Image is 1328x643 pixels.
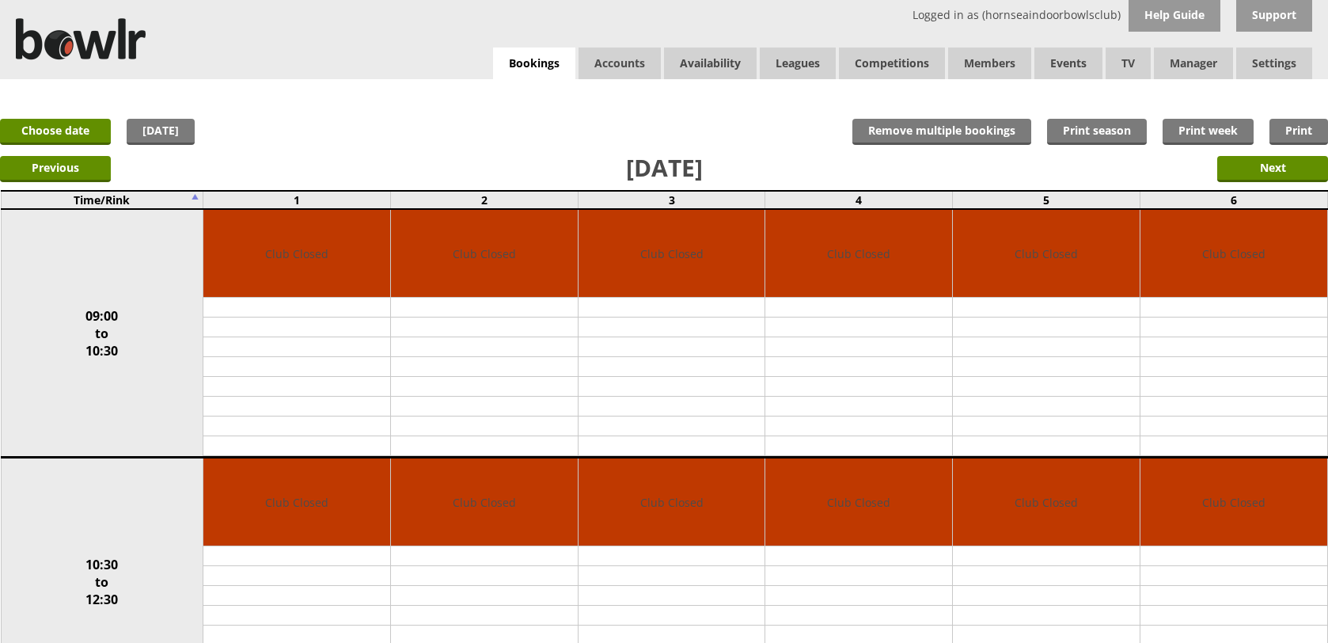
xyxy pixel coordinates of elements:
[852,119,1031,145] input: Remove multiple bookings
[203,210,390,298] td: Club Closed
[953,191,1140,209] td: 5
[765,458,952,546] td: Club Closed
[1154,48,1233,79] span: Manager
[391,458,578,546] td: Club Closed
[1140,191,1327,209] td: 6
[953,210,1140,298] td: Club Closed
[1140,210,1327,298] td: Club Closed
[391,210,578,298] td: Club Closed
[1047,119,1147,145] a: Print season
[579,210,765,298] td: Club Closed
[1163,119,1254,145] a: Print week
[1217,156,1328,182] input: Next
[1140,458,1327,546] td: Club Closed
[579,458,765,546] td: Club Closed
[765,191,953,209] td: 4
[1269,119,1328,145] a: Print
[765,210,952,298] td: Club Closed
[1106,48,1151,79] span: TV
[839,48,945,79] a: Competitions
[203,191,391,209] td: 1
[1236,48,1312,79] span: Settings
[391,191,579,209] td: 2
[579,48,661,79] span: Accounts
[948,48,1031,79] span: Members
[953,458,1140,546] td: Club Closed
[578,191,765,209] td: 3
[664,48,757,79] a: Availability
[493,48,575,80] a: Bookings
[760,48,836,79] a: Leagues
[1,191,203,209] td: Time/Rink
[1,209,203,458] td: 09:00 to 10:30
[203,458,390,546] td: Club Closed
[1034,48,1102,79] a: Events
[127,119,195,145] a: [DATE]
